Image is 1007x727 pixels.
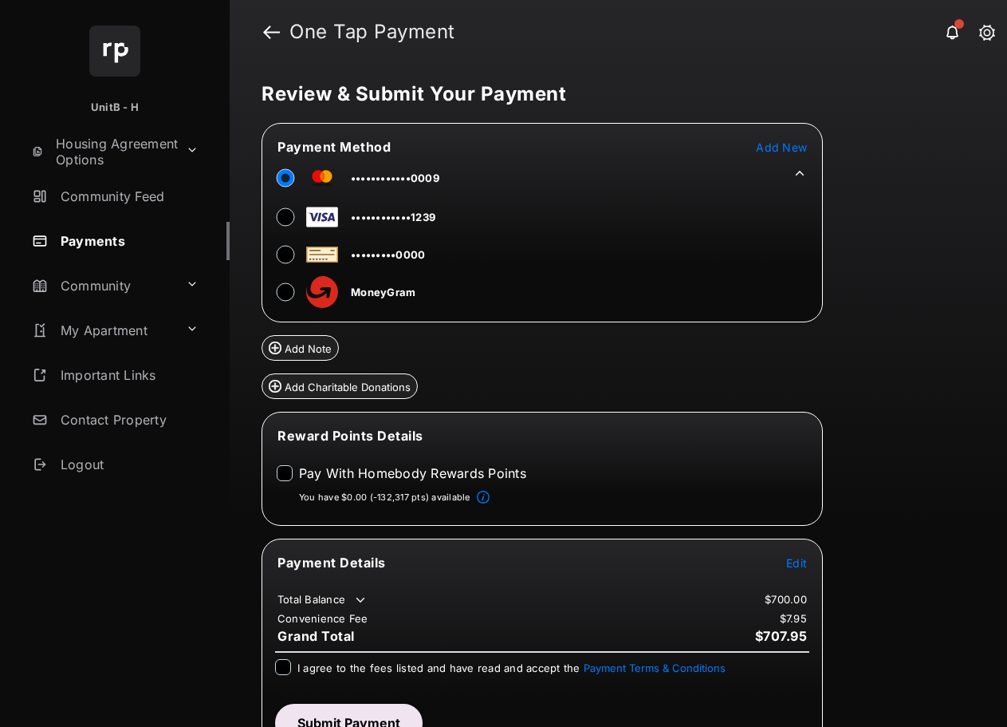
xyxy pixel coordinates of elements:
[26,132,179,171] a: Housing Agreement Options
[277,592,368,608] td: Total Balance
[26,311,179,350] a: My Apartment
[91,100,139,116] p: UnitB - H
[584,662,726,674] button: I agree to the fees listed and have read and accept the
[262,373,418,399] button: Add Charitable Donations
[26,177,230,215] a: Community Feed
[756,139,807,155] button: Add New
[755,628,808,644] span: $707.95
[779,611,808,626] td: $7.95
[299,491,470,504] p: You have $0.00 (-132,317 pts) available
[277,611,369,626] td: Convenience Fee
[351,172,439,184] span: ••••••••••••0009
[26,267,179,305] a: Community
[262,335,339,361] button: Add Note
[277,428,423,444] span: Reward Points Details
[764,592,808,606] td: $700.00
[351,286,415,298] span: MoneyGram
[26,356,205,394] a: Important Links
[297,662,726,674] span: I agree to the fees listed and have read and accept the
[786,556,807,570] span: Edit
[299,465,526,481] label: Pay With Homebody Rewards Points
[89,26,140,77] img: svg+xml;base64,PHN2ZyB4bWxucz0iaHR0cDovL3d3dy53My5vcmcvMjAwMC9zdmciIHdpZHRoPSI2NCIgaGVpZ2h0PSI2NC...
[786,555,807,571] button: Edit
[289,22,455,41] strong: One Tap Payment
[351,248,425,261] span: •••••••••0000
[262,85,962,104] h5: Review & Submit Your Payment
[26,222,230,260] a: Payments
[26,401,230,439] a: Contact Property
[277,555,386,571] span: Payment Details
[277,139,391,155] span: Payment Method
[277,628,355,644] span: Grand Total
[756,140,807,154] span: Add New
[351,211,435,223] span: ••••••••••••1239
[26,445,230,484] a: Logout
